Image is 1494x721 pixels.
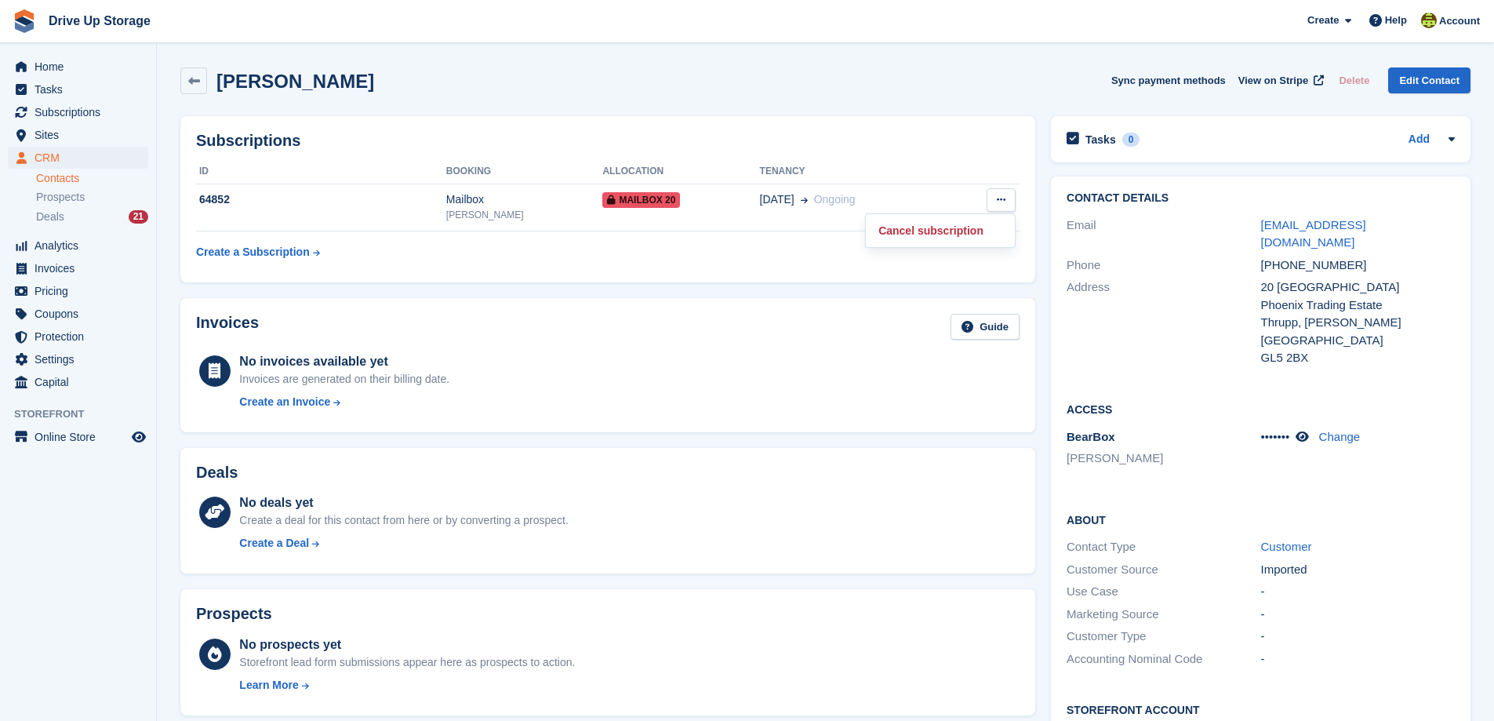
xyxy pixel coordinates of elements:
[239,493,568,512] div: No deals yet
[8,348,148,370] a: menu
[1067,538,1260,556] div: Contact Type
[1261,297,1455,315] div: Phoenix Trading Estate
[216,71,374,92] h2: [PERSON_NAME]
[196,244,310,260] div: Create a Subscription
[1067,701,1455,717] h2: Storefront Account
[36,209,148,225] a: Deals 21
[951,314,1020,340] a: Guide
[129,428,148,446] a: Preview store
[8,426,148,448] a: menu
[1261,314,1455,332] div: Thrupp, [PERSON_NAME]
[239,677,575,694] a: Learn More
[1261,257,1455,275] div: [PHONE_NUMBER]
[239,535,309,552] div: Create a Deal
[760,191,794,208] span: [DATE]
[1111,67,1226,93] button: Sync payment methods
[35,78,129,100] span: Tasks
[1122,133,1140,147] div: 0
[1385,13,1407,28] span: Help
[8,326,148,348] a: menu
[35,124,129,146] span: Sites
[35,147,129,169] span: CRM
[239,352,449,371] div: No invoices available yet
[196,238,320,267] a: Create a Subscription
[239,371,449,388] div: Invoices are generated on their billing date.
[8,280,148,302] a: menu
[1067,257,1260,275] div: Phone
[129,210,148,224] div: 21
[239,394,330,410] div: Create an Invoice
[8,303,148,325] a: menu
[8,235,148,257] a: menu
[239,654,575,671] div: Storefront lead form submissions appear here as prospects to action.
[1319,430,1361,443] a: Change
[1409,131,1430,149] a: Add
[239,394,449,410] a: Create an Invoice
[35,235,129,257] span: Analytics
[36,209,64,224] span: Deals
[8,147,148,169] a: menu
[1067,192,1455,205] h2: Contact Details
[35,56,129,78] span: Home
[1421,13,1437,28] img: Lindsay Dawes
[814,193,856,206] span: Ongoing
[446,208,603,222] div: [PERSON_NAME]
[35,257,129,279] span: Invoices
[1067,450,1260,468] li: [PERSON_NAME]
[760,159,954,184] th: Tenancy
[1067,561,1260,579] div: Customer Source
[602,192,680,208] span: Mailbox 20
[446,191,603,208] div: Mailbox
[1261,606,1455,624] div: -
[36,189,148,206] a: Prospects
[1067,628,1260,646] div: Customer Type
[1261,561,1455,579] div: Imported
[1307,13,1339,28] span: Create
[1261,540,1312,553] a: Customer
[35,101,129,123] span: Subscriptions
[35,303,129,325] span: Coupons
[8,78,148,100] a: menu
[1261,583,1455,601] div: -
[36,171,148,186] a: Contacts
[239,512,568,529] div: Create a deal for this contact from here or by converting a prospect.
[1067,650,1260,668] div: Accounting Nominal Code
[1261,628,1455,646] div: -
[35,371,129,393] span: Capital
[1067,217,1260,252] div: Email
[1439,13,1480,29] span: Account
[1067,583,1260,601] div: Use Case
[13,9,36,33] img: stora-icon-8386f47178a22dfd0bd8f6a31ec36ba5ce8667c1dd55bd0f319d3a0aa187defe.svg
[196,159,446,184] th: ID
[1261,430,1290,443] span: •••••••
[1067,401,1455,417] h2: Access
[1261,349,1455,367] div: GL5 2BX
[602,159,759,184] th: Allocation
[8,371,148,393] a: menu
[196,314,259,340] h2: Invoices
[1332,67,1376,93] button: Delete
[1261,218,1366,249] a: [EMAIL_ADDRESS][DOMAIN_NAME]
[1261,332,1455,350] div: [GEOGRAPHIC_DATA]
[446,159,603,184] th: Booking
[1238,73,1308,89] span: View on Stripe
[14,406,156,422] span: Storefront
[196,132,1020,150] h2: Subscriptions
[1085,133,1116,147] h2: Tasks
[196,191,446,208] div: 64852
[36,190,85,205] span: Prospects
[8,257,148,279] a: menu
[872,220,1009,241] p: Cancel subscription
[1232,67,1327,93] a: View on Stripe
[239,535,568,552] a: Create a Deal
[196,464,238,482] h2: Deals
[35,326,129,348] span: Protection
[35,280,129,302] span: Pricing
[1067,606,1260,624] div: Marketing Source
[35,426,129,448] span: Online Store
[1067,512,1455,527] h2: About
[1261,650,1455,668] div: -
[1067,279,1260,367] div: Address
[42,8,157,34] a: Drive Up Storage
[1067,430,1115,443] span: BearBox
